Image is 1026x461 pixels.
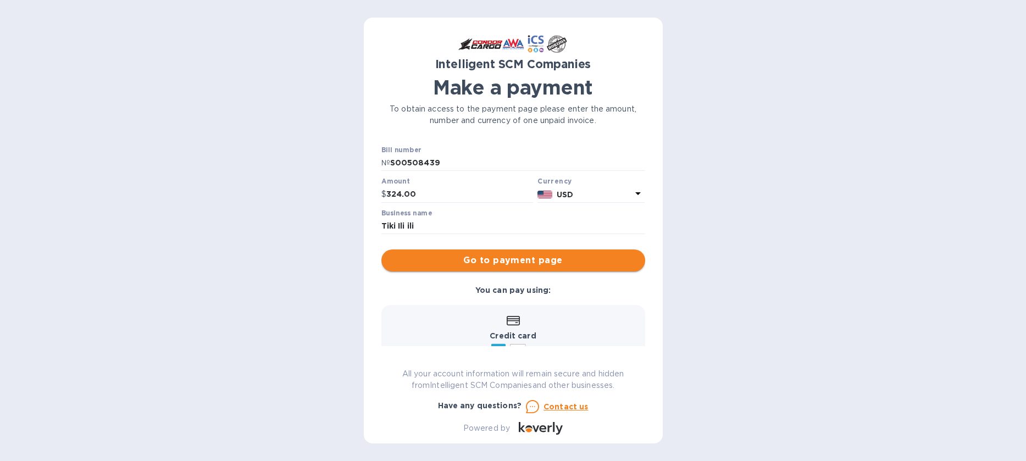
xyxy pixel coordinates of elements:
input: Enter business name [381,218,645,235]
p: Powered by [463,423,510,434]
label: Bill number [381,147,421,153]
b: You can pay using: [475,286,551,295]
img: USD [537,191,552,198]
input: 0.00 [386,186,534,203]
b: Credit card [490,331,536,340]
h1: Make a payment [381,76,645,99]
button: Go to payment page [381,249,645,271]
p: $ [381,188,386,200]
b: Intelligent SCM Companies [435,57,591,71]
u: Contact us [543,402,589,411]
b: Have any questions? [438,401,522,410]
label: Business name [381,210,432,216]
label: Amount [381,179,409,185]
span: Go to payment page [390,254,636,267]
p: № [381,157,390,169]
b: USD [557,190,573,199]
b: Currency [537,177,572,185]
p: All your account information will remain secure and hidden from Intelligent SCM Companies and oth... [381,368,645,391]
p: To obtain access to the payment page please enter the amount, number and currency of one unpaid i... [381,103,645,126]
input: Enter bill number [390,155,645,171]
